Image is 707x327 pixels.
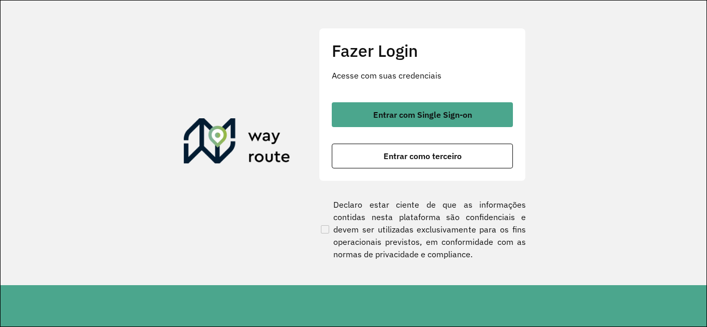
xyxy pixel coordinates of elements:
label: Declaro estar ciente de que as informações contidas nesta plataforma são confidenciais e devem se... [319,198,526,260]
p: Acesse com suas credenciais [332,69,513,82]
span: Entrar com Single Sign-on [373,111,472,119]
button: button [332,102,513,127]
img: Roteirizador AmbevTech [184,118,290,168]
span: Entrar como terceiro [384,152,462,160]
h2: Fazer Login [332,41,513,60]
button: button [332,144,513,168]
